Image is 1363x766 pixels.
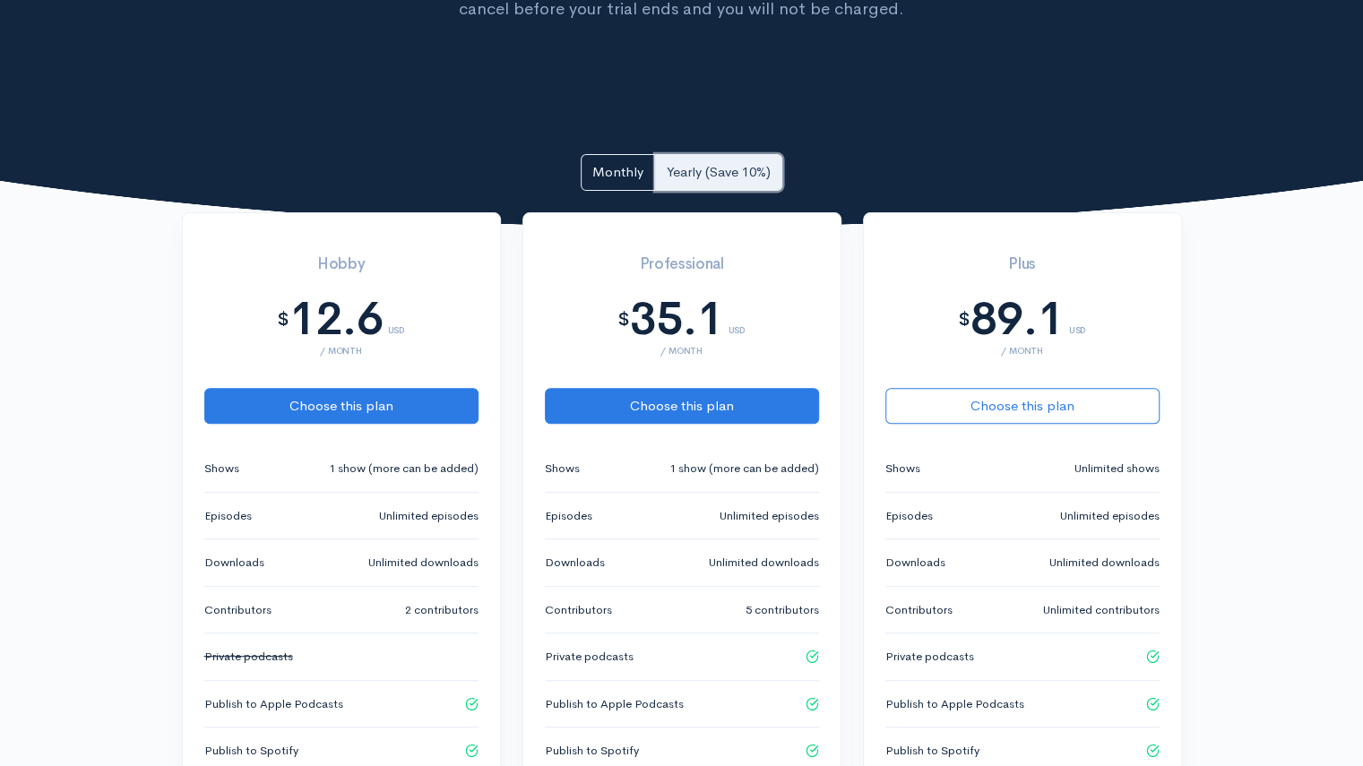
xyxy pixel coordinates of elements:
[885,256,1160,273] h3: Plus
[885,648,974,666] small: Private podcasts
[204,388,479,425] button: Choose this plan
[885,507,933,525] small: Episodes
[885,388,1160,425] button: Choose this plan
[368,554,479,572] small: Unlimited downloads
[885,554,945,572] small: Downloads
[970,294,1064,345] div: 89.1
[204,601,272,619] small: Contributors
[545,695,684,713] small: Publish to Apple Podcasts
[885,742,979,760] small: Publish to Spotify
[204,256,479,273] h3: Hobby
[545,554,605,572] small: Downloads
[885,695,1024,713] small: Publish to Apple Podcasts
[1043,601,1160,619] small: Unlimited contributors
[1060,507,1160,525] small: Unlimited episodes
[669,460,819,478] small: 1 show (more can be added)
[1069,304,1086,335] div: USD
[204,460,239,478] small: Shows
[545,346,819,356] div: / month
[545,256,819,273] h3: Professional
[204,554,264,572] small: Downloads
[545,460,580,478] small: Shows
[204,695,343,713] small: Publish to Apple Podcasts
[958,310,970,330] div: $
[709,554,819,572] small: Unlimited downloads
[388,304,405,335] div: USD
[885,601,953,619] small: Contributors
[885,346,1160,356] div: / month
[655,154,782,191] a: Yearly (Save 10%)
[1074,460,1160,478] small: Unlimited shows
[545,388,819,425] button: Choose this plan
[405,601,479,619] small: 2 contributors
[545,648,634,666] small: Private podcasts
[545,601,612,619] small: Contributors
[204,346,479,356] div: / month
[204,507,252,525] small: Episodes
[1049,554,1160,572] small: Unlimited downloads
[630,294,723,345] div: 35.1
[617,310,630,330] div: $
[379,507,479,525] small: Unlimited episodes
[204,742,298,760] small: Publish to Spotify
[720,507,819,525] small: Unlimited episodes
[746,601,819,619] small: 5 contributors
[329,460,479,478] small: 1 show (more can be added)
[885,460,920,478] small: Shows
[289,294,383,345] div: 12.6
[545,742,639,760] small: Publish to Spotify
[729,304,746,335] div: USD
[277,310,289,330] div: $
[581,154,655,191] a: Monthly
[545,507,592,525] small: Episodes
[204,649,293,664] s: Private podcasts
